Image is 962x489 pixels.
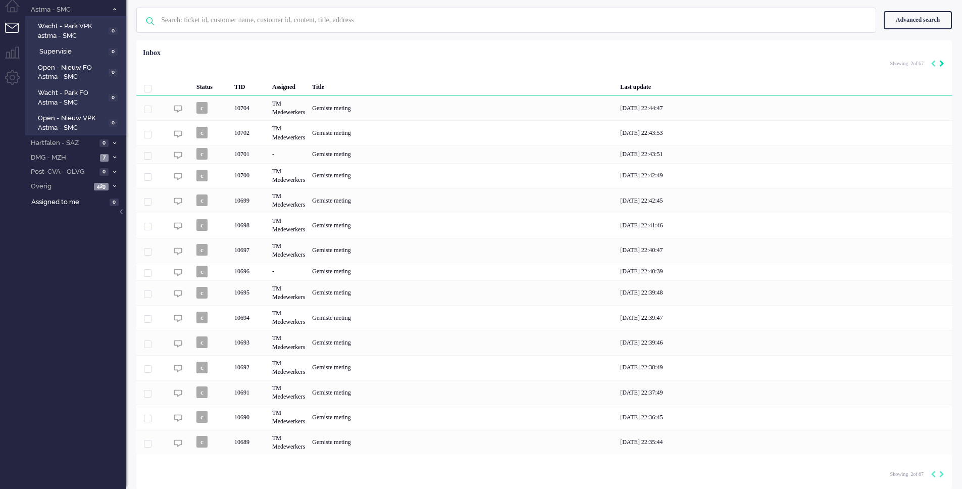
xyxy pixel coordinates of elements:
[174,247,182,256] img: ic_chat_grey.svg
[231,263,269,280] div: 10696
[269,238,309,263] div: TM Medewerkers
[269,145,309,163] div: -
[231,120,269,145] div: 10702
[269,355,309,380] div: TM Medewerkers
[174,172,182,181] img: ic_chat_grey.svg
[309,238,617,263] div: Gemiste meting
[38,114,106,132] span: Open - Nieuw VPK Astma - SMC
[231,305,269,330] div: 10694
[617,405,952,429] div: [DATE] 22:36:45
[136,405,952,429] div: 10690
[174,314,182,323] img: ic_chat_grey.svg
[109,69,118,76] span: 0
[29,182,91,191] span: Overig
[136,380,952,405] div: 10691
[231,405,269,429] div: 10690
[174,289,182,298] img: ic_chat_grey.svg
[174,105,182,113] img: ic_chat_grey.svg
[231,238,269,263] div: 10697
[196,436,208,448] span: c
[136,280,952,305] div: 10695
[136,330,952,355] div: 10693
[269,330,309,355] div: TM Medewerkers
[196,266,208,277] span: c
[99,139,109,147] span: 0
[29,87,125,107] a: Wacht - Park FO Astma - SMC 0
[29,138,96,148] span: Hartfalen - SAZ
[174,130,182,138] img: ic_chat_grey.svg
[309,213,617,237] div: Gemiste meting
[890,466,944,481] div: Pagination
[269,213,309,237] div: TM Medewerkers
[174,389,182,398] img: ic_chat_grey.svg
[38,22,106,40] span: Wacht - Park VPK astma - SMC
[617,213,952,237] div: [DATE] 22:41:46
[269,405,309,429] div: TM Medewerkers
[231,213,269,237] div: 10698
[231,188,269,213] div: 10699
[196,287,208,299] span: c
[617,120,952,145] div: [DATE] 22:43:53
[5,46,28,69] li: Supervisor menu
[29,45,125,57] a: Supervisie 0
[309,355,617,380] div: Gemiste meting
[29,62,125,82] a: Open - Nieuw FO Astma - SMC 0
[174,151,182,160] img: ic_chat_grey.svg
[196,127,208,138] span: c
[269,280,309,305] div: TM Medewerkers
[196,336,208,348] span: c
[109,48,118,56] span: 0
[269,380,309,405] div: TM Medewerkers
[5,70,28,93] li: Admin menu
[29,167,96,177] span: Post-CVA - OLVG
[136,95,952,120] div: 10704
[29,112,125,132] a: Open - Nieuw VPK Astma - SMC 0
[136,188,952,213] div: 10699
[136,163,952,188] div: 10700
[29,20,125,40] a: Wacht - Park VPK astma - SMC 0
[94,183,109,190] span: 429
[309,380,617,405] div: Gemiste meting
[196,244,208,256] span: c
[617,280,952,305] div: [DATE] 22:39:48
[309,263,617,280] div: Gemiste meting
[617,430,952,455] div: [DATE] 22:35:44
[269,263,309,280] div: -
[231,95,269,120] div: 10704
[136,238,952,263] div: 10697
[269,188,309,213] div: TM Medewerkers
[617,163,952,188] div: [DATE] 22:42:49
[231,355,269,380] div: 10692
[143,48,161,58] div: Inbox
[174,414,182,422] img: ic_chat_grey.svg
[231,145,269,163] div: 10701
[231,380,269,405] div: 10691
[136,355,952,380] div: 10692
[109,94,118,102] span: 0
[231,330,269,355] div: 10693
[617,380,952,405] div: [DATE] 22:37:49
[109,119,118,127] span: 0
[196,312,208,323] span: c
[136,305,952,330] div: 10694
[196,148,208,160] span: c
[309,163,617,188] div: Gemiste meting
[309,405,617,429] div: Gemiste meting
[174,339,182,348] img: ic_chat_grey.svg
[38,63,106,82] span: Open - Nieuw FO Astma - SMC
[617,305,952,330] div: [DATE] 22:39:47
[309,188,617,213] div: Gemiste meting
[617,75,952,95] div: Last update
[890,56,944,71] div: Pagination
[136,120,952,145] div: 10702
[617,238,952,263] div: [DATE] 22:40:47
[39,47,106,57] span: Supervisie
[617,263,952,280] div: [DATE] 22:40:39
[309,145,617,163] div: Gemiste meting
[231,280,269,305] div: 10695
[136,213,952,237] div: 10698
[309,430,617,455] div: Gemiste meting
[908,471,913,478] input: Page
[617,355,952,380] div: [DATE] 22:38:49
[269,120,309,145] div: TM Medewerkers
